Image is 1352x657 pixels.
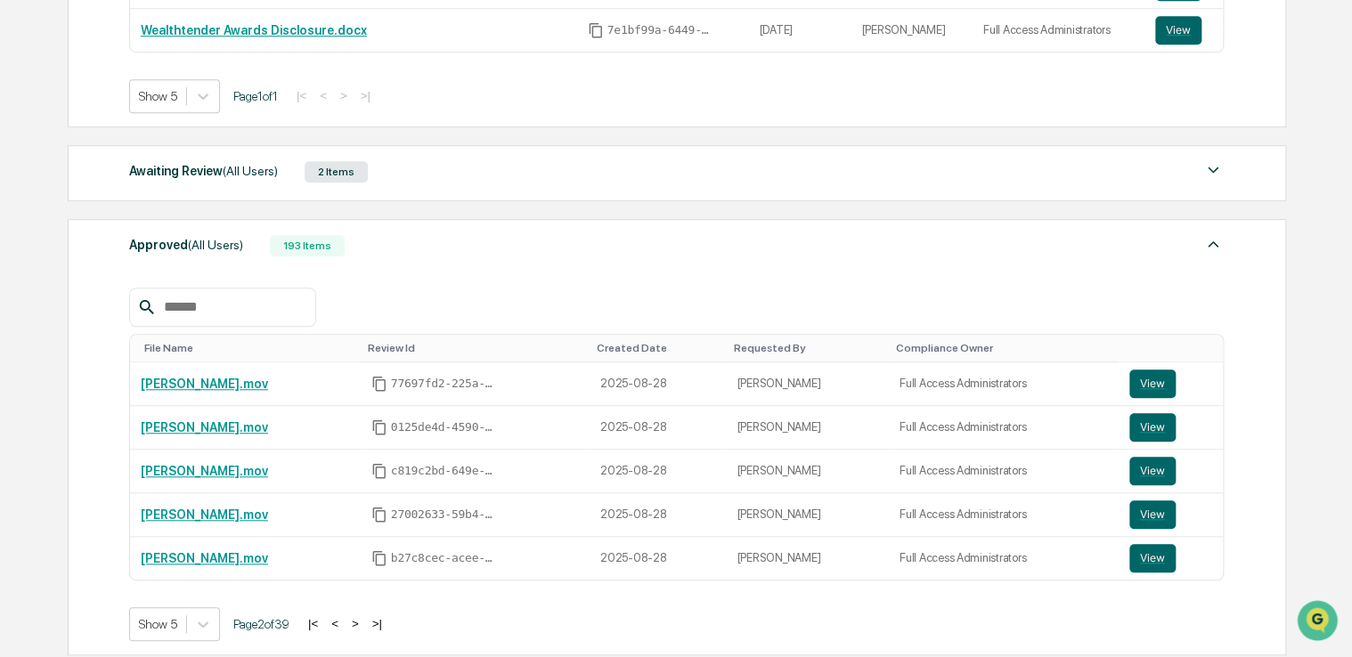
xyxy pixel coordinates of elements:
[590,493,726,537] td: 2025-08-28
[889,450,1119,493] td: Full Access Administrators
[371,507,387,523] span: Copy Id
[141,377,268,391] a: [PERSON_NAME].mov
[11,251,119,283] a: 🔎Data Lookup
[889,406,1119,450] td: Full Access Administrators
[391,551,498,565] span: b27c8cec-acee-40eb-8e03-26483c299e0c
[607,23,714,37] span: 7e1bf99a-6449-45c3-8181-c0e5f5f3b389
[126,301,216,315] a: Powered byPylon
[144,342,354,354] div: Toggle SortBy
[18,37,324,66] p: How can we help?
[129,226,143,240] div: 🗄️
[727,362,889,406] td: [PERSON_NAME]
[314,88,332,103] button: <
[1202,233,1224,255] img: caret
[590,362,726,406] td: 2025-08-28
[734,342,882,354] div: Toggle SortBy
[1202,159,1224,181] img: caret
[61,136,292,154] div: Start new chat
[1155,16,1201,45] button: View
[371,419,387,435] span: Copy Id
[851,9,973,52] td: [PERSON_NAME]
[36,224,115,242] span: Preclearance
[590,537,726,580] td: 2025-08-28
[371,550,387,566] span: Copy Id
[233,617,289,631] span: Page 2 of 39
[177,302,216,315] span: Pylon
[727,493,889,537] td: [PERSON_NAME]
[748,9,851,52] td: [DATE]
[141,507,268,522] a: [PERSON_NAME].mov
[371,376,387,392] span: Copy Id
[223,164,278,178] span: (All Users)
[18,226,32,240] div: 🖐️
[11,217,122,249] a: 🖐️Preclearance
[129,233,243,256] div: Approved
[391,464,498,478] span: c819c2bd-649e-474f-86cf-49404c0d6b2a
[1129,457,1213,485] a: View
[1295,598,1343,646] iframe: Open customer support
[727,450,889,493] td: [PERSON_NAME]
[973,9,1144,52] td: Full Access Administrators
[368,342,582,354] div: Toggle SortBy
[303,616,323,631] button: |<
[1129,544,1213,572] a: View
[1133,342,1217,354] div: Toggle SortBy
[303,142,324,163] button: Start new chat
[1129,369,1176,398] button: View
[1129,457,1176,485] button: View
[391,377,498,391] span: 77697fd2-225a-497c-8d75-d38daff0c48d
[18,260,32,274] div: 🔎
[889,493,1119,537] td: Full Access Administrators
[291,88,312,103] button: |<
[1155,16,1212,45] a: View
[391,507,498,522] span: 27002633-59b4-41d0-bb04-5d6f8074ab97
[1129,500,1213,529] a: View
[326,616,344,631] button: <
[889,362,1119,406] td: Full Access Administrators
[367,616,387,631] button: >|
[896,342,1112,354] div: Toggle SortBy
[141,420,268,434] a: [PERSON_NAME].mov
[346,616,364,631] button: >
[590,406,726,450] td: 2025-08-28
[1129,544,1176,572] button: View
[188,238,243,252] span: (All Users)
[270,235,345,256] div: 193 Items
[18,136,50,168] img: 1746055101610-c473b297-6a78-478c-a979-82029cc54cd1
[335,88,353,103] button: >
[147,224,221,242] span: Attestations
[1129,500,1176,529] button: View
[889,537,1119,580] td: Full Access Administrators
[141,23,367,37] a: Wealthtender Awards Disclosure.docx
[590,450,726,493] td: 2025-08-28
[727,537,889,580] td: [PERSON_NAME]
[597,342,719,354] div: Toggle SortBy
[588,22,604,38] span: Copy Id
[141,464,268,478] a: [PERSON_NAME].mov
[727,406,889,450] td: [PERSON_NAME]
[1129,369,1213,398] a: View
[1129,413,1176,442] button: View
[61,154,225,168] div: We're available if you need us!
[141,551,268,565] a: [PERSON_NAME].mov
[129,159,278,182] div: Awaiting Review
[371,463,387,479] span: Copy Id
[233,89,278,103] span: Page 1 of 1
[1129,413,1213,442] a: View
[391,420,498,434] span: 0125de4d-4590-4608-8e95-86acd7236d52
[122,217,228,249] a: 🗄️Attestations
[305,161,368,182] div: 2 Items
[355,88,376,103] button: >|
[36,258,112,276] span: Data Lookup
